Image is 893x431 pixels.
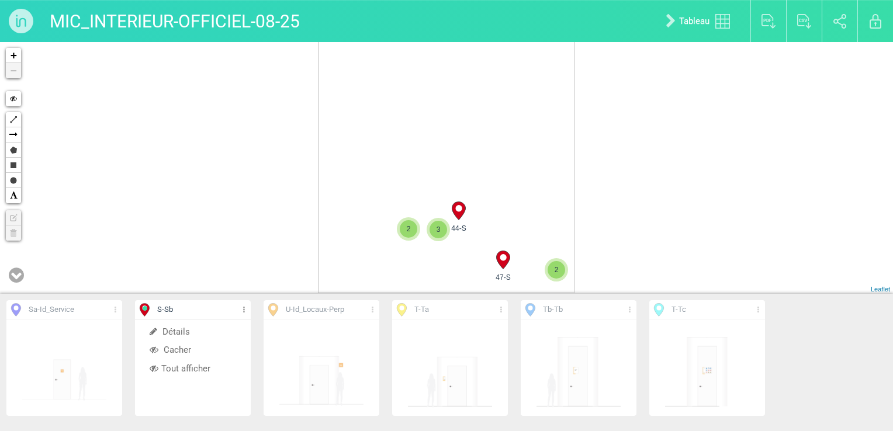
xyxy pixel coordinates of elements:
a: Polyline [6,112,21,127]
img: 113736760203.png [21,325,108,411]
span: 2 [548,261,565,279]
a: No layers to delete [6,225,21,241]
a: Zoom out [6,63,21,78]
span: Cacher [150,345,191,355]
span: S - Sb [157,304,173,315]
img: 114826134325.png [278,325,365,411]
img: 070754392477.png [407,325,493,411]
a: Polygon [6,142,21,158]
img: tableau.svg [715,14,730,29]
span: U - Id_Locaux-Perp [286,304,344,315]
span: T - Tc [672,304,686,315]
a: No layers to edit [6,210,21,225]
a: Rectangle [6,158,21,173]
img: locked.svg [870,14,881,29]
span: Sa - Id_Service [29,304,74,315]
span: 3 [430,221,447,238]
a: Zoom in [6,48,21,63]
img: share.svg [833,14,847,29]
span: 44-S [444,223,474,234]
a: Circle [6,173,21,188]
li: Tout afficher [135,360,251,378]
img: 070754392476.png [535,325,622,411]
a: Text [6,188,21,203]
img: export_csv.svg [797,14,812,29]
img: export_pdf.svg [762,14,776,29]
p: MIC_INTERIEUR-OFFICIEL-08-25 [50,6,300,36]
a: Tableau [657,2,745,40]
img: 070754383148.png [664,325,750,411]
a: Leaflet [871,286,890,293]
li: Détails [135,323,251,341]
span: 2 [400,220,417,238]
a: Arrow [6,127,21,142]
span: 47-S [488,272,518,283]
span: T - Ta [414,304,429,315]
span: Tb - Tb [543,304,563,315]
